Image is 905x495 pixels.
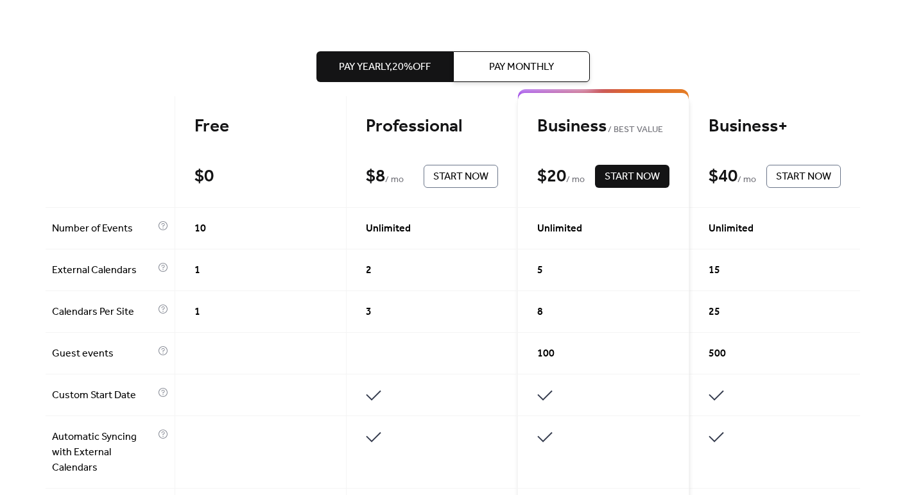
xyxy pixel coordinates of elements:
[566,172,585,188] span: / mo
[709,263,720,278] span: 15
[452,51,589,82] button: Pay Monthly
[366,165,385,188] div: $ 8
[605,169,660,185] span: Start Now
[488,60,553,75] span: Pay Monthly
[537,115,669,138] div: Business
[52,263,155,278] span: External Calendars
[52,430,155,476] span: Automatic Syncing with External Calendars
[607,122,664,138] span: BEST VALUE
[194,305,200,320] span: 1
[194,221,206,237] span: 10
[366,305,372,320] span: 3
[709,165,737,188] div: $ 40
[194,165,214,188] div: $ 0
[709,305,720,320] span: 25
[537,221,582,237] span: Unlimited
[776,169,831,185] span: Start Now
[424,165,498,188] button: Start Now
[338,60,430,75] span: Pay Yearly, 20% off
[194,115,327,138] div: Free
[537,263,543,278] span: 5
[537,346,555,362] span: 100
[316,51,452,82] button: Pay Yearly,20%off
[737,172,756,188] span: / mo
[709,221,754,237] span: Unlimited
[537,165,566,188] div: $ 20
[52,221,155,237] span: Number of Events
[52,388,155,403] span: Custom Start Date
[433,169,488,185] span: Start Now
[595,165,669,188] button: Start Now
[709,346,726,362] span: 500
[537,305,543,320] span: 8
[52,305,155,320] span: Calendars Per Site
[52,346,155,362] span: Guest events
[366,263,372,278] span: 2
[385,172,404,188] span: / mo
[194,263,200,278] span: 1
[709,115,841,138] div: Business+
[766,165,841,188] button: Start Now
[366,115,498,138] div: Professional
[366,221,411,237] span: Unlimited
